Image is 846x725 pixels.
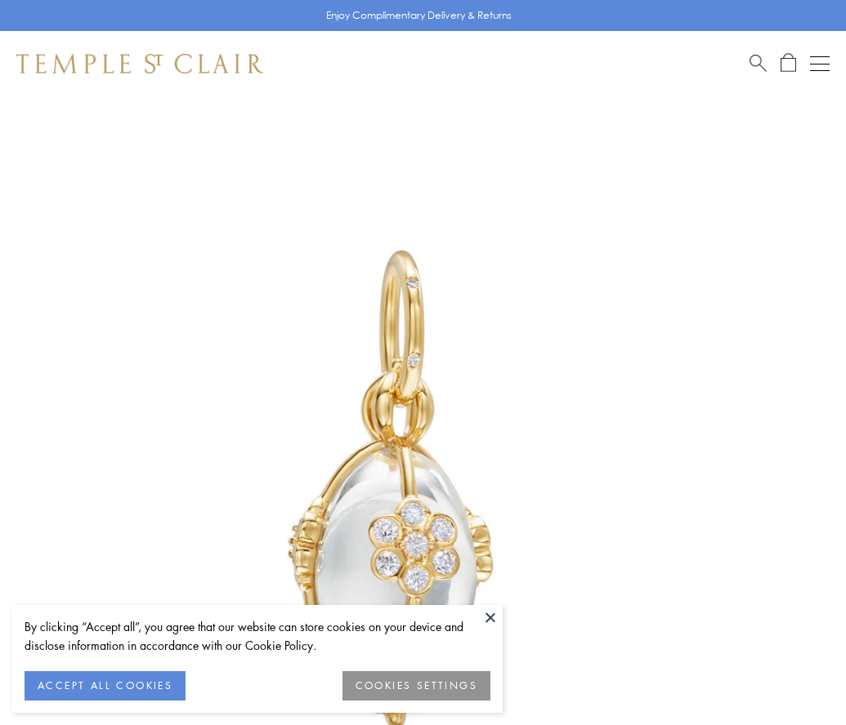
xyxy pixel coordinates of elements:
[750,53,767,73] a: Search
[342,671,490,701] button: COOKIES SETTINGS
[781,53,796,73] a: Open Shopping Bag
[16,54,263,73] img: Temple St. Clair
[326,7,512,24] p: Enjoy Complimentary Delivery & Returns
[810,54,830,73] button: Open navigation
[25,671,186,701] button: ACCEPT ALL COOKIES
[25,617,490,655] div: By clicking “Accept all”, you agree that our website can store cookies on your device and disclos...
